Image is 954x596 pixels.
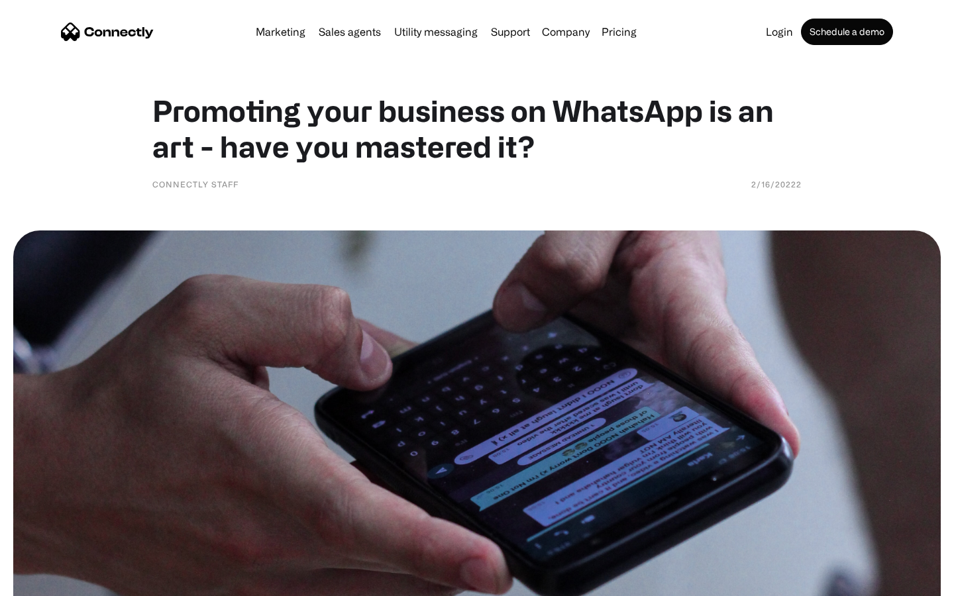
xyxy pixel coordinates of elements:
a: Marketing [250,26,311,37]
a: home [61,22,154,42]
a: Sales agents [313,26,386,37]
div: Connectly Staff [152,177,238,191]
div: Company [538,23,594,41]
ul: Language list [26,573,79,591]
a: Utility messaging [389,26,483,37]
a: Login [761,26,798,37]
div: 2/16/20222 [751,177,802,191]
aside: Language selected: English [13,573,79,591]
a: Schedule a demo [801,19,893,45]
div: Company [542,23,590,41]
a: Support [486,26,535,37]
a: Pricing [596,26,642,37]
h1: Promoting your business on WhatsApp is an art - have you mastered it? [152,93,802,164]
